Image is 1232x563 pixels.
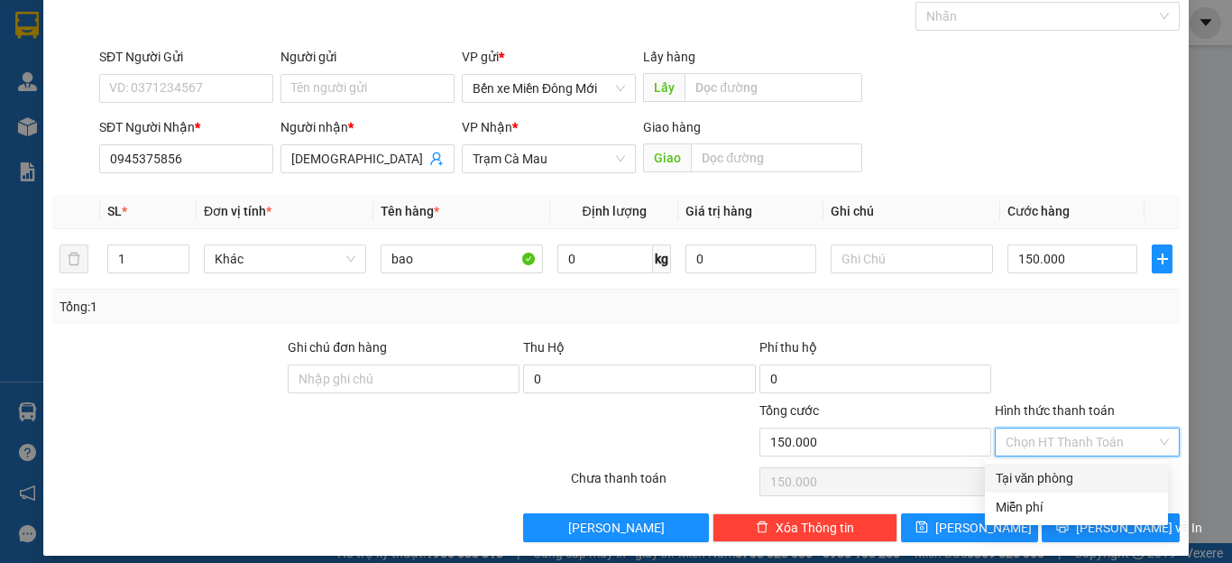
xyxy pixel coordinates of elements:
span: plus [1153,252,1172,266]
input: Dọc đường [691,143,862,172]
span: Giao [643,143,691,172]
div: Tại văn phòng [996,468,1157,488]
button: save[PERSON_NAME] [901,513,1039,542]
span: [PERSON_NAME] [568,518,665,538]
span: Xóa Thông tin [776,518,854,538]
span: delete [756,521,768,535]
div: Chưa thanh toán [569,468,758,500]
span: SL [107,204,122,218]
span: Định lượng [582,204,646,218]
span: kg [653,245,671,273]
button: plus [1152,245,1172,273]
span: Cước hàng [1007,204,1070,218]
span: Thu Hộ [523,340,565,355]
span: Đơn vị tính [204,204,271,218]
span: Lấy [643,73,685,102]
div: Người gửi [280,47,455,67]
input: VD: Bàn, Ghế [381,245,543,273]
span: Tổng cước [759,403,819,418]
span: Bến xe Miền Đông Mới [473,75,625,102]
button: [PERSON_NAME] [523,513,708,542]
th: Ghi chú [823,194,1000,229]
span: Lấy hàng [643,50,695,64]
input: 0 [685,245,815,273]
div: Phí thu hộ [759,337,991,365]
span: Giá trị hàng [685,204,752,218]
div: Người nhận [280,117,455,137]
input: Ghi chú đơn hàng [288,365,519,393]
label: Hình thức thanh toán [995,403,1115,418]
span: user-add [429,152,444,166]
span: Giao hàng [643,120,701,134]
span: save [915,521,928,535]
div: Tổng: 1 [60,297,477,317]
button: printer[PERSON_NAME] và In [1042,513,1180,542]
span: Tên hàng [381,204,439,218]
span: [PERSON_NAME] và In [1076,518,1202,538]
div: VP gửi [462,47,636,67]
span: Khác [215,245,355,272]
span: printer [1056,521,1069,535]
span: VP Nhận [462,120,512,134]
input: Dọc đường [685,73,862,102]
div: Miễn phí [996,497,1157,517]
button: delete [60,245,88,273]
button: deleteXóa Thông tin [713,513,897,542]
label: Ghi chú đơn hàng [288,340,387,355]
span: Trạm Cà Mau [473,145,625,172]
div: SĐT Người Gửi [99,47,273,67]
span: [PERSON_NAME] [935,518,1032,538]
div: SĐT Người Nhận [99,117,273,137]
input: Ghi Chú [831,245,993,273]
